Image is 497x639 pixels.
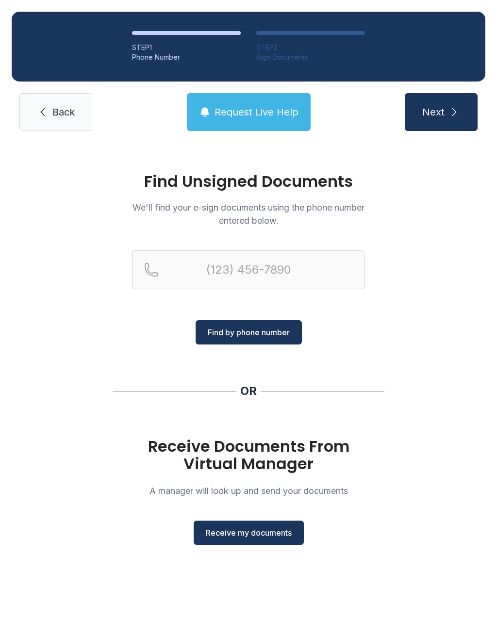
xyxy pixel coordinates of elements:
p: We'll find your e-sign documents using the phone number entered below. [132,201,365,227]
h1: Find Unsigned Documents [132,174,365,189]
input: Reservation phone number [132,250,365,289]
div: STEP 1 [132,43,241,52]
span: Receive my documents [206,527,292,539]
span: Next [422,105,445,119]
span: Find by phone number [208,327,290,338]
div: STEP 2 [256,43,365,52]
h1: Receive Documents From Virtual Manager [132,438,365,473]
span: Request Live Help [215,105,298,119]
span: Back [52,105,75,119]
p: A manager will look up and send your documents [132,484,365,497]
div: Sign Documents [256,52,365,62]
div: OR [240,383,257,399]
div: Phone Number [132,52,241,62]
